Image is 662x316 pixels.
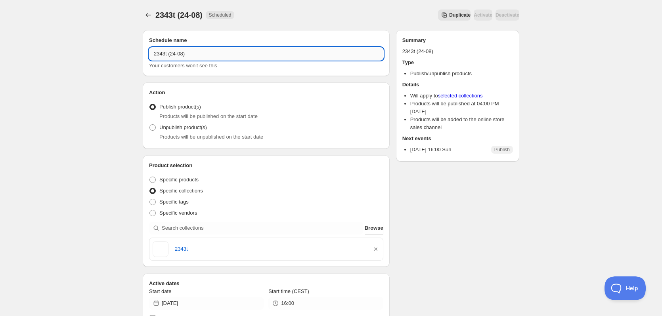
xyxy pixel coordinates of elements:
li: Products will be added to the online store sales channel [410,116,513,131]
li: Products will be published at 04:00 PM [DATE] [410,100,513,116]
span: Start time (CEST) [268,288,309,294]
h2: Summary [402,36,513,44]
h2: Product selection [149,162,383,169]
span: Your customers won't see this [149,63,217,69]
span: Specific collections [159,188,203,194]
a: selected collections [438,93,483,99]
h2: Active dates [149,280,383,287]
span: Publish product(s) [159,104,201,110]
span: Publish [494,147,510,153]
span: Products will be unpublished on the start date [159,134,263,140]
h2: Action [149,89,383,97]
h2: Details [402,81,513,89]
span: Specific products [159,177,199,183]
span: Browse [365,224,383,232]
button: Browse [365,222,383,234]
h2: Next events [402,135,513,143]
li: Will apply to [410,92,513,100]
p: [DATE] 16:00 Sun [410,146,452,154]
button: Secondary action label [438,10,471,21]
span: Unpublish product(s) [159,124,207,130]
span: Products will be published on the start date [159,113,258,119]
button: Schedules [143,10,154,21]
a: 2343t [175,245,365,253]
span: Specific vendors [159,210,197,216]
li: Publish/unpublish products [410,70,513,78]
p: 2343t (24-08) [402,48,513,55]
span: Scheduled [209,12,232,18]
span: Specific tags [159,199,189,205]
iframe: Toggle Customer Support [605,276,646,300]
h2: Schedule name [149,36,383,44]
span: Start date [149,288,171,294]
span: Duplicate [449,12,471,18]
input: Search collections [162,222,363,234]
span: 2343t (24-08) [155,11,203,19]
h2: Type [402,59,513,67]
